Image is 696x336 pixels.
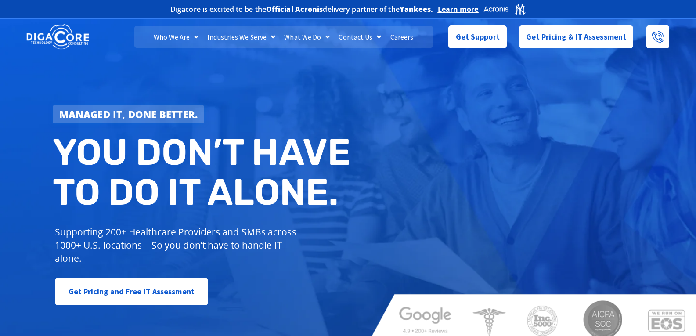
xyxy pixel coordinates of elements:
[483,3,526,15] img: Acronis
[69,283,195,300] span: Get Pricing and Free IT Assessment
[53,105,205,123] a: Managed IT, done better.
[519,25,633,48] a: Get Pricing & IT Assessment
[266,4,323,14] b: Official Acronis
[526,28,626,46] span: Get Pricing & IT Assessment
[55,225,300,265] p: Supporting 200+ Healthcare Providers and SMBs across 1000+ U.S. locations – So you don’t have to ...
[334,26,386,48] a: Contact Us
[59,108,198,121] strong: Managed IT, done better.
[149,26,203,48] a: Who We Are
[203,26,280,48] a: Industries We Serve
[386,26,418,48] a: Careers
[26,23,89,51] img: DigaCore Technology Consulting
[55,278,208,305] a: Get Pricing and Free IT Assessment
[448,25,507,48] a: Get Support
[438,5,479,14] a: Learn more
[456,28,500,46] span: Get Support
[170,6,433,13] h2: Digacore is excited to be the delivery partner of the
[280,26,334,48] a: What We Do
[400,4,433,14] b: Yankees.
[134,26,433,48] nav: Menu
[53,132,355,213] h2: You don’t have to do IT alone.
